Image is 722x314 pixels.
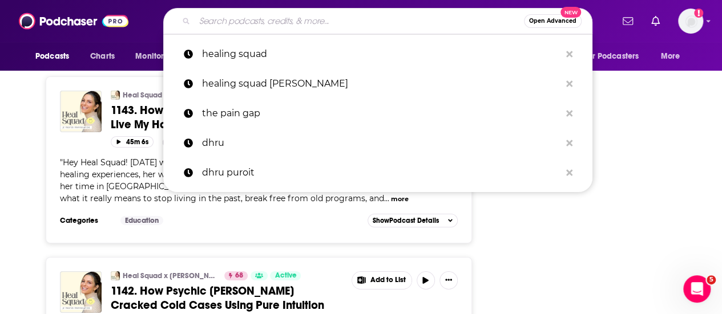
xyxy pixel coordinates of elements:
a: healing squad [PERSON_NAME] [163,69,592,99]
span: Charts [90,48,115,64]
img: Heal Squad x Maria Menounos [111,271,120,280]
a: 1142. How Psychic [PERSON_NAME] Cracked Cold Cases Using Pure Intuition [111,284,344,312]
p: healing squad [202,39,560,69]
span: 1143. How [PERSON_NAME] Taught Me to Live My Happiest & Healthiest Life [111,103,320,132]
a: Education [120,216,163,225]
button: Show profile menu [678,9,703,34]
img: 1142. How Psychic John Edward Cracked Cold Cases Using Pure Intuition [60,271,102,313]
p: the pain gap [202,99,560,128]
h3: Categories [60,216,111,225]
span: Add to List [370,276,406,284]
button: Show More Button [439,271,458,289]
span: New [560,7,581,18]
iframe: Intercom live chat [683,275,711,303]
div: Search podcasts, credits, & more... [163,8,592,34]
span: For Podcasters [584,48,639,64]
button: ShowPodcast Details [368,214,458,227]
a: 1143. How [PERSON_NAME] Taught Me to Live My Happiest & Healthiest Life [111,103,344,132]
div: [DATE] [163,138,183,146]
span: More [661,48,680,64]
button: more [391,194,409,204]
svg: Add a profile image [694,9,703,18]
span: ... [384,193,389,203]
button: Open AdvancedNew [524,14,582,28]
span: Podcasts [35,48,69,64]
a: Show notifications dropdown [647,11,664,31]
a: Heal Squad x [PERSON_NAME] [123,91,217,100]
a: Active [270,271,301,280]
p: healing squad maria menunos [202,69,560,99]
a: healing squad [163,39,592,69]
p: dhru [202,128,560,158]
button: open menu [27,46,84,67]
a: Heal Squad x [PERSON_NAME] [123,271,217,280]
span: 1142. How Psychic [PERSON_NAME] Cracked Cold Cases Using Pure Intuition [111,284,324,312]
button: open menu [576,46,655,67]
img: Heal Squad x Maria Menounos [111,91,120,100]
span: Logged in as lilifeinberg [678,9,703,34]
a: Show notifications dropdown [618,11,638,31]
a: 68 [224,271,248,280]
span: " [60,157,450,203]
button: 45m 6s [111,136,154,147]
p: dhru puroit [202,158,560,187]
a: the pain gap [163,99,592,128]
img: 1143. How Dr. Joe Dispenza Taught Me to Live My Happiest & Healthiest Life [60,91,102,132]
img: User Profile [678,9,703,34]
span: Show Podcast Details [373,217,439,225]
span: Monitoring [135,48,176,64]
a: dhru puroit [163,158,592,187]
span: Active [275,270,296,282]
a: Charts [83,46,122,67]
button: open menu [127,46,191,67]
span: 68 [235,270,243,282]
input: Search podcasts, credits, & more... [195,12,524,30]
img: Podchaser - Follow, Share and Rate Podcasts [19,10,128,32]
button: Show More Button [352,272,412,289]
a: dhru [163,128,592,158]
span: Open Advanced [529,18,576,24]
span: Hey Heal Squad! [DATE] we’re throwing it back to one of [PERSON_NAME]’s most profound healing exp... [60,157,450,203]
button: open menu [653,46,695,67]
span: 5 [707,275,716,284]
